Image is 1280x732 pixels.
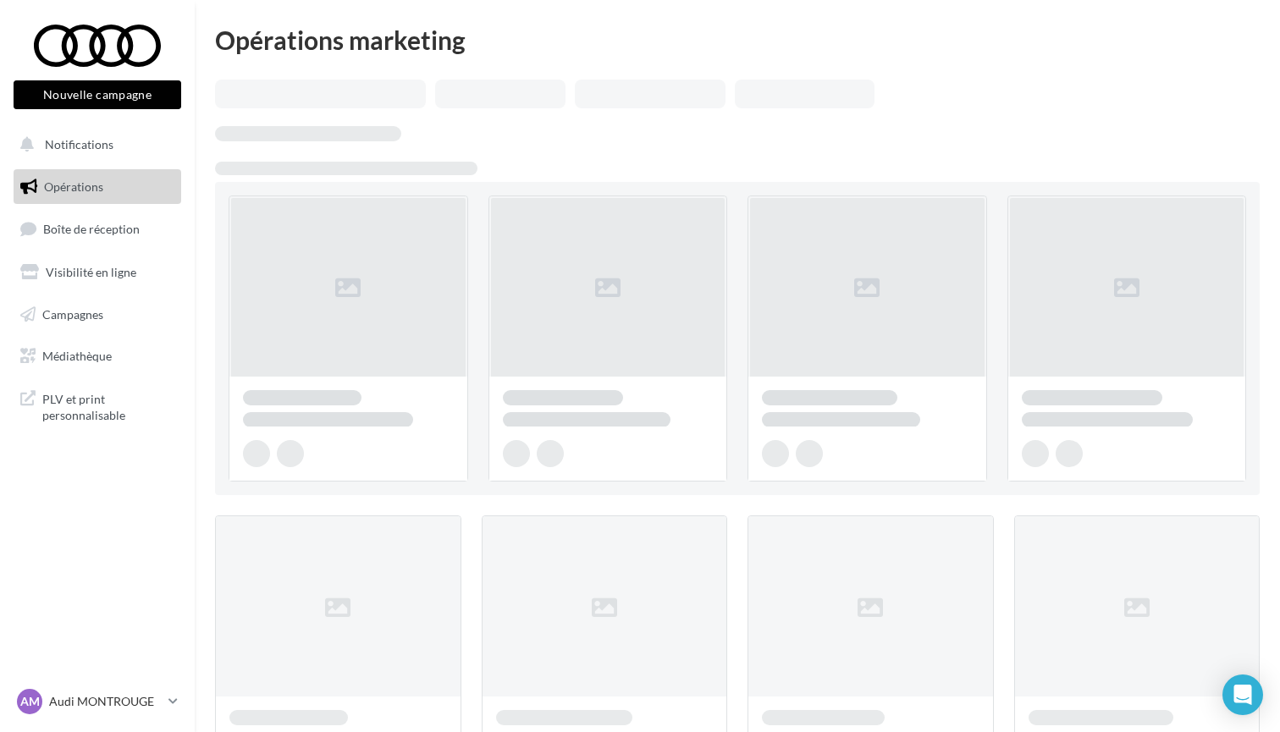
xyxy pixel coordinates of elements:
button: Notifications [10,127,178,162]
button: Nouvelle campagne [14,80,181,109]
div: Opérations marketing [215,27,1260,52]
a: AM Audi MONTROUGE [14,685,181,718]
a: Boîte de réception [10,211,185,247]
a: Opérations [10,169,185,205]
p: Audi MONTROUGE [49,693,162,710]
a: PLV et print personnalisable [10,381,185,431]
span: Notifications [45,137,113,151]
span: Visibilité en ligne [46,265,136,279]
span: Opérations [44,179,103,194]
div: Open Intercom Messenger [1222,674,1263,715]
span: Boîte de réception [43,222,140,236]
span: Médiathèque [42,349,112,363]
a: Campagnes [10,297,185,333]
a: Médiathèque [10,338,185,374]
span: PLV et print personnalisable [42,388,174,424]
span: AM [20,693,40,710]
span: Campagnes [42,306,103,321]
a: Visibilité en ligne [10,255,185,290]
